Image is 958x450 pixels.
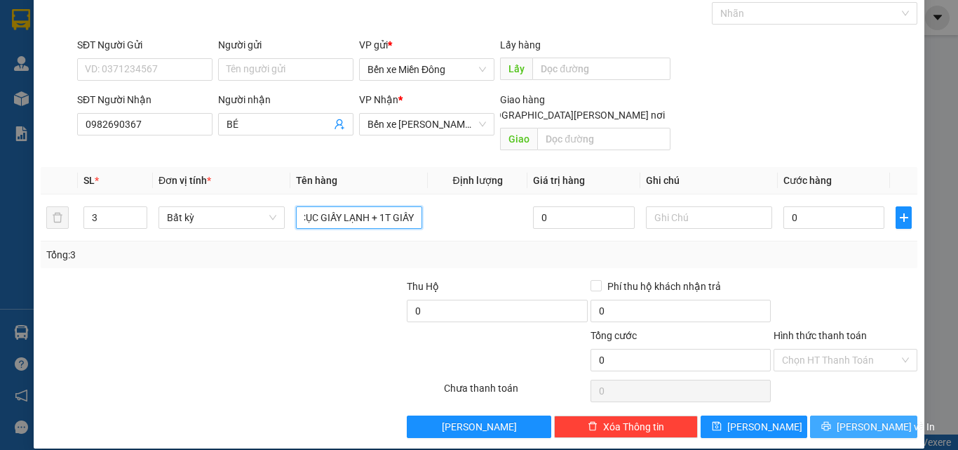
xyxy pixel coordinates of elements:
span: SL [83,175,95,186]
button: printer[PERSON_NAME] và In [810,416,917,438]
div: SĐT Người Gửi [77,37,212,53]
button: deleteXóa Thông tin [554,416,698,438]
span: delete [588,421,598,432]
span: Bến xe Miền Đông [367,59,486,80]
span: Lấy [500,58,532,80]
span: Giá trị hàng [533,175,585,186]
span: [PERSON_NAME] [727,419,802,435]
input: Ghi Chú [646,206,772,229]
span: Tổng cước [591,330,637,341]
span: Phí thu hộ khách nhận trả [602,279,727,294]
span: plus [896,212,911,223]
span: Thu Hộ [407,281,439,292]
span: user-add [334,119,345,130]
div: SĐT Người Nhận [77,92,212,107]
span: Giao [500,128,537,150]
span: [PERSON_NAME] và In [837,419,935,435]
div: Chưa thanh toán [443,380,589,405]
span: Định lượng [452,175,502,186]
div: Tổng: 3 [46,247,371,263]
span: [GEOGRAPHIC_DATA][PERSON_NAME] nơi [473,107,670,123]
span: Đơn vị tính [158,175,211,186]
input: 0 [533,206,634,229]
span: [PERSON_NAME] [442,419,517,435]
input: Dọc đường [537,128,670,150]
span: Bất kỳ [167,207,276,228]
span: Bến xe Quảng Ngãi [367,114,486,135]
span: Lấy hàng [500,39,541,51]
button: delete [46,206,69,229]
span: VP Nhận [359,94,398,105]
span: Tên hàng [296,175,337,186]
th: Ghi chú [640,167,778,194]
input: VD: Bàn, Ghế [296,206,422,229]
li: VP Bến xe [PERSON_NAME][GEOGRAPHIC_DATA][PERSON_NAME] [97,76,187,138]
input: Dọc đường [532,58,670,80]
span: printer [821,421,831,432]
button: plus [896,206,912,229]
div: VP gửi [359,37,494,53]
label: Hình thức thanh toán [774,330,867,341]
span: Giao hàng [500,94,545,105]
div: Người nhận [218,92,353,107]
span: Xóa Thông tin [603,419,664,435]
span: save [712,421,722,432]
button: save[PERSON_NAME] [701,416,808,438]
button: [PERSON_NAME] [407,416,551,438]
li: Rạng Đông Buslines [7,7,203,60]
div: Người gửi [218,37,353,53]
span: Cước hàng [783,175,832,186]
li: VP Bến xe Miền Đông [7,76,97,107]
